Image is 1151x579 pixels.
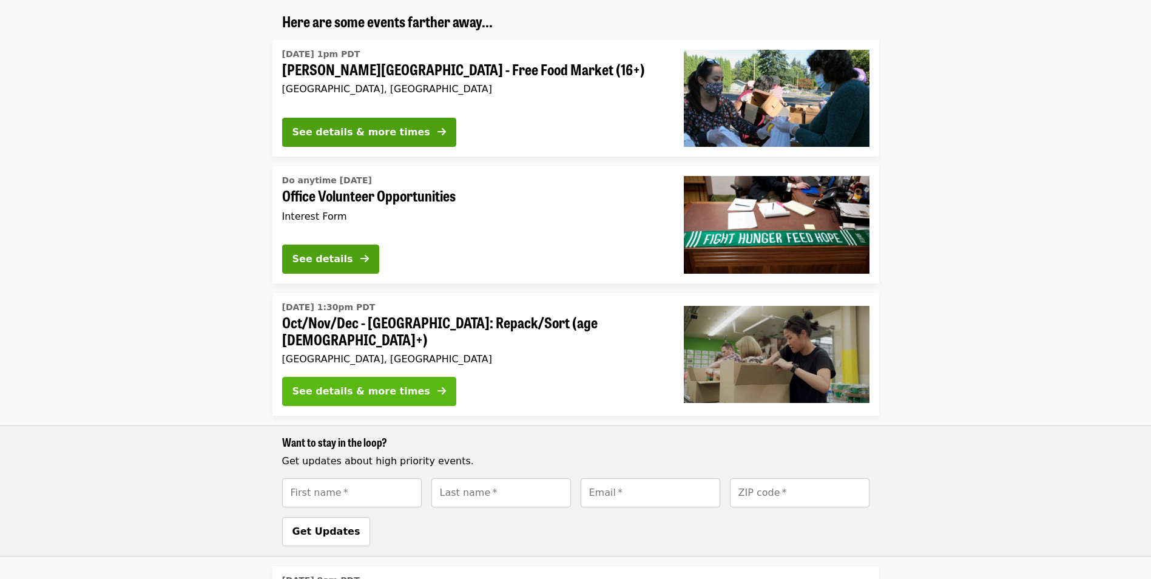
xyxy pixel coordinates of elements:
input: [object Object] [581,478,720,507]
button: See details & more times [282,118,456,147]
button: Get Updates [282,517,371,546]
time: [DATE] 1:30pm PDT [282,301,376,314]
div: See details & more times [292,384,430,399]
div: See details & more times [292,125,430,140]
span: Here are some events farther away... [282,10,493,32]
i: arrow-right icon [437,385,446,397]
input: [object Object] [282,478,422,507]
div: [GEOGRAPHIC_DATA], [GEOGRAPHIC_DATA] [282,353,664,365]
img: Sitton Elementary - Free Food Market (16+) organized by Oregon Food Bank [684,50,869,147]
i: arrow-right icon [437,126,446,138]
span: Get Updates [292,526,360,537]
time: [DATE] 1pm PDT [282,48,360,61]
span: Office Volunteer Opportunities [282,187,664,205]
span: Oct/Nov/Dec - [GEOGRAPHIC_DATA]: Repack/Sort (age [DEMOGRAPHIC_DATA]+) [282,314,664,349]
button: See details [282,245,379,274]
i: arrow-right icon [360,253,369,265]
button: See details & more times [282,377,456,406]
input: [object Object] [431,478,571,507]
a: See details for "Oct/Nov/Dec - Portland: Repack/Sort (age 8+)" [272,293,879,416]
input: [object Object] [730,478,869,507]
div: [GEOGRAPHIC_DATA], [GEOGRAPHIC_DATA] [282,83,664,95]
span: Interest Form [282,211,347,222]
span: Want to stay in the loop? [282,434,387,450]
img: Oct/Nov/Dec - Portland: Repack/Sort (age 8+) organized by Oregon Food Bank [684,306,869,403]
span: Do anytime [DATE] [282,175,372,185]
a: See details for "Sitton Elementary - Free Food Market (16+)" [272,40,879,157]
span: [PERSON_NAME][GEOGRAPHIC_DATA] - Free Food Market (16+) [282,61,664,78]
img: Office Volunteer Opportunities organized by Oregon Food Bank [684,176,869,273]
div: See details [292,252,353,266]
span: Get updates about high priority events. [282,455,474,467]
a: See details for "Office Volunteer Opportunities" [272,166,879,283]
